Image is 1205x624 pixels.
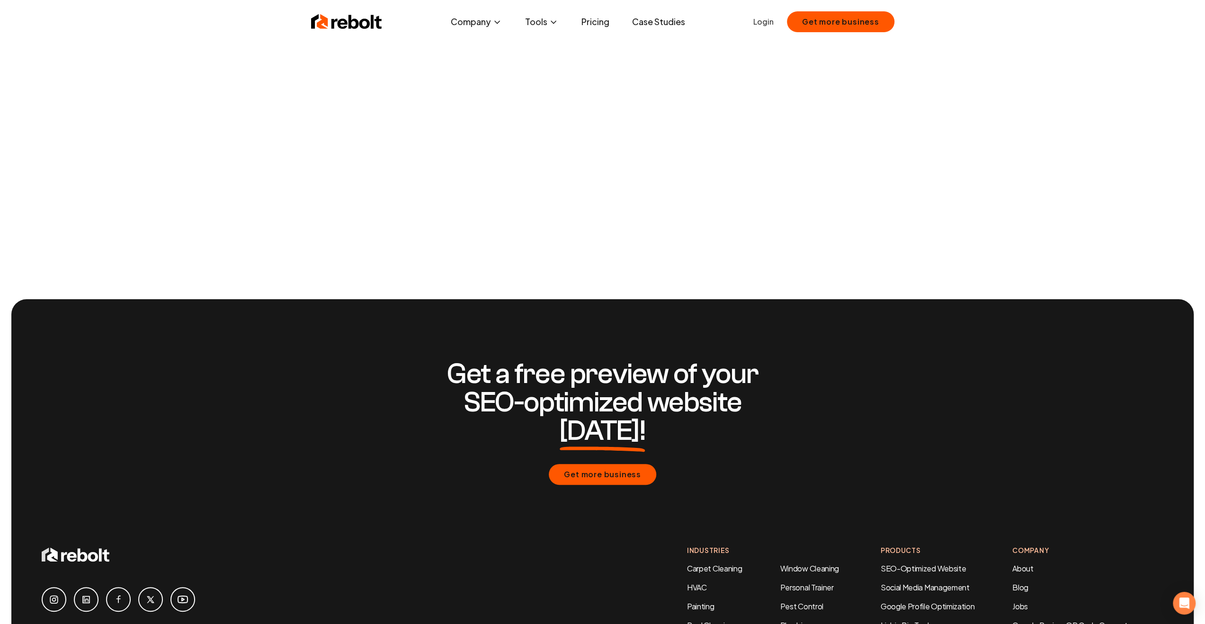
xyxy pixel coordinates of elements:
a: HVAC [687,582,707,592]
a: Pest Control [780,601,823,611]
button: Company [443,12,509,31]
a: Painting [687,601,714,611]
button: Get more business [787,11,894,32]
a: Login [753,16,774,27]
h4: Industries [687,545,843,555]
a: Google Profile Optimization [881,601,974,611]
img: Rebolt Logo [311,12,382,31]
a: Social Media Management [881,582,970,592]
button: Tools [517,12,566,31]
a: About [1012,563,1033,573]
a: Case Studies [624,12,692,31]
a: Personal Trainer [780,582,834,592]
button: Get more business [549,464,656,485]
a: Jobs [1012,601,1028,611]
div: Open Intercom Messenger [1173,592,1196,615]
a: Carpet Cleaning [687,563,742,573]
h2: Get a free preview of your SEO-optimized website [421,360,785,445]
a: SEO-Optimized Website [881,563,966,573]
a: Pricing [573,12,616,31]
a: Blog [1012,582,1028,592]
h4: Company [1012,545,1163,555]
span: [DATE]! [560,417,645,445]
h4: Products [881,545,974,555]
a: Window Cleaning [780,563,839,573]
